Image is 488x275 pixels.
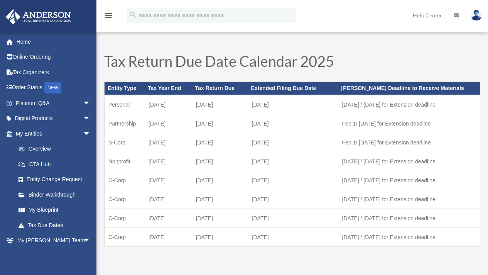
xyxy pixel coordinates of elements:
[248,209,338,228] td: [DATE]
[192,152,248,171] td: [DATE]
[192,133,248,152] td: [DATE]
[5,233,102,248] a: My [PERSON_NAME] Teamarrow_drop_down
[338,228,480,247] td: [DATE] / [DATE] for Extension deadline
[129,10,137,19] i: search
[3,9,73,24] img: Anderson Advisors Platinum Portal
[105,152,145,171] td: Nonprofit
[338,82,480,95] th: [PERSON_NAME] Deadline to Receive Materials
[338,171,480,190] td: [DATE] / [DATE] for Extension deadline
[105,228,145,247] td: C-Corp
[338,209,480,228] td: [DATE] / [DATE] for Extension deadline
[145,171,192,190] td: [DATE]
[471,10,482,21] img: User Pic
[192,95,248,114] td: [DATE]
[104,14,113,20] a: menu
[192,228,248,247] td: [DATE]
[248,95,338,114] td: [DATE]
[11,217,98,233] a: Tax Due Dates
[145,95,192,114] td: [DATE]
[104,54,480,72] h1: Tax Return Due Date Calendar 2025
[5,49,102,65] a: Online Ordering
[145,133,192,152] td: [DATE]
[145,228,192,247] td: [DATE]
[145,82,192,95] th: Tax Year End
[248,114,338,133] td: [DATE]
[338,152,480,171] td: [DATE] / [DATE] for Extension deadline
[192,114,248,133] td: [DATE]
[83,111,98,127] span: arrow_drop_down
[5,111,102,126] a: Digital Productsarrow_drop_down
[5,34,102,49] a: Home
[145,209,192,228] td: [DATE]
[104,11,113,20] i: menu
[338,190,480,209] td: [DATE] / [DATE] for Extension deadline
[248,190,338,209] td: [DATE]
[105,190,145,209] td: C-Corp
[192,209,248,228] td: [DATE]
[248,82,338,95] th: Extended Filing Due Date
[11,172,102,187] a: Entity Change Request
[83,233,98,249] span: arrow_drop_down
[83,95,98,111] span: arrow_drop_down
[248,133,338,152] td: [DATE]
[192,171,248,190] td: [DATE]
[145,152,192,171] td: [DATE]
[11,156,102,172] a: CTA Hub
[5,65,102,80] a: Tax Organizers
[105,114,145,133] td: Partnership
[5,248,102,263] a: My Documentsarrow_drop_down
[5,95,102,111] a: Platinum Q&Aarrow_drop_down
[248,171,338,190] td: [DATE]
[83,248,98,264] span: arrow_drop_down
[338,95,480,114] td: [DATE] / [DATE] for Extension deadline
[105,133,145,152] td: S-Corp
[105,171,145,190] td: C-Corp
[83,126,98,142] span: arrow_drop_down
[11,141,102,157] a: Overview
[105,209,145,228] td: C-Corp
[338,133,480,152] td: Feb 1/ [DATE] for Extension deadline
[11,187,102,202] a: Binder Walkthrough
[192,82,248,95] th: Tax Return Due
[105,95,145,114] td: Personal
[5,126,102,141] a: My Entitiesarrow_drop_down
[338,114,480,133] td: Feb 1/ [DATE] for Extension deadline
[105,82,145,95] th: Entity Type
[192,190,248,209] td: [DATE]
[5,80,102,96] a: Order StatusNEW
[248,228,338,247] td: [DATE]
[145,190,192,209] td: [DATE]
[11,202,102,218] a: My Blueprint
[145,114,192,133] td: [DATE]
[44,82,61,93] div: NEW
[248,152,338,171] td: [DATE]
